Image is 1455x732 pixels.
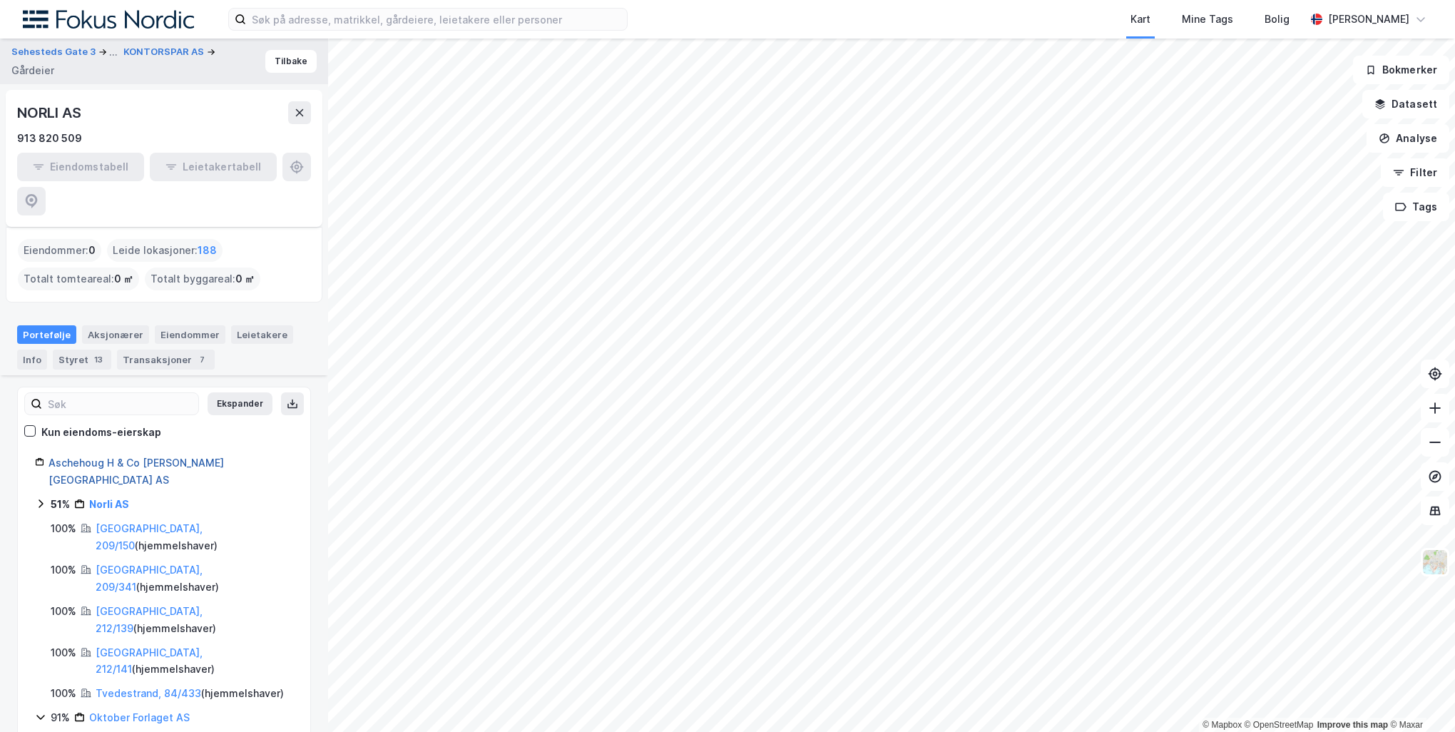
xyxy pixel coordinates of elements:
span: 0 ㎡ [235,270,255,288]
div: 7 [195,352,209,367]
div: 100% [51,685,76,702]
div: 91% [51,709,70,726]
div: ( hjemmelshaver ) [96,603,293,637]
div: [PERSON_NAME] [1328,11,1409,28]
a: Mapbox [1203,720,1242,730]
button: Tilbake [265,50,317,73]
img: fokus-nordic-logo.8a93422641609758e4ac.png [23,10,194,29]
span: 0 ㎡ [114,270,133,288]
div: 51% [51,496,70,513]
span: 188 [198,242,217,259]
button: KONTORSPAR AS [123,45,207,59]
button: Tags [1383,193,1449,221]
div: Transaksjoner [117,350,215,370]
a: OpenStreetMap [1245,720,1314,730]
div: Leietakere [231,325,293,344]
div: Kart [1130,11,1150,28]
a: [GEOGRAPHIC_DATA], 212/139 [96,605,203,634]
button: Ekspander [208,392,272,415]
a: Improve this map [1317,720,1388,730]
div: Portefølje [17,325,76,344]
a: [GEOGRAPHIC_DATA], 209/150 [96,522,203,551]
div: ( hjemmelshaver ) [96,644,293,678]
div: ( hjemmelshaver ) [96,561,293,596]
input: Søk på adresse, matrikkel, gårdeiere, leietakere eller personer [246,9,627,30]
a: Norli AS [89,498,129,510]
div: 13 [91,352,106,367]
div: Aksjonærer [82,325,149,344]
div: ( hjemmelshaver ) [96,685,284,702]
button: Datasett [1362,90,1449,118]
iframe: Chat Widget [1384,664,1455,732]
a: Aschehoug H & Co [PERSON_NAME][GEOGRAPHIC_DATA] AS [48,457,224,486]
div: Info [17,350,47,370]
input: Søk [42,393,198,415]
a: [GEOGRAPHIC_DATA], 212/141 [96,646,203,676]
div: Leide lokasjoner : [107,239,223,262]
button: Filter [1381,158,1449,187]
div: Kun eiendoms-eierskap [41,424,161,441]
div: Eiendommer [155,325,225,344]
div: 913 820 509 [17,130,82,147]
div: Kontrollprogram for chat [1384,664,1455,732]
button: Sehesteds Gate 3 [11,44,98,61]
div: ... [109,44,118,61]
a: [GEOGRAPHIC_DATA], 209/341 [96,564,203,593]
span: 0 [88,242,96,259]
div: 100% [51,520,76,537]
div: Eiendommer : [18,239,101,262]
div: NORLI AS [17,101,83,124]
div: Gårdeier [11,62,54,79]
div: 100% [51,644,76,661]
button: Analyse [1367,124,1449,153]
div: Totalt tomteareal : [18,268,139,290]
div: ( hjemmelshaver ) [96,520,293,554]
div: Styret [53,350,111,370]
div: Mine Tags [1182,11,1233,28]
div: 100% [51,561,76,579]
a: Oktober Forlaget AS [89,711,190,723]
div: Totalt byggareal : [145,268,260,290]
div: 100% [51,603,76,620]
button: Bokmerker [1353,56,1449,84]
div: Bolig [1265,11,1290,28]
img: Z [1421,549,1449,576]
a: Tvedestrand, 84/433 [96,687,201,699]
